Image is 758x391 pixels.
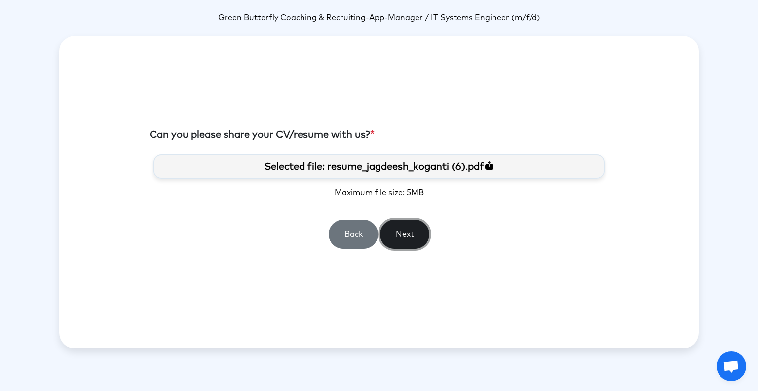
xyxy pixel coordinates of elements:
p: Maximum file size: 5MB [153,187,605,199]
button: Back [329,220,378,249]
button: Next [380,220,429,249]
p: - [59,12,699,24]
label: Selected file: resume_jagdeesh_koganti (6).pdf [153,154,605,179]
span: App-Manager / IT Systems Engineer (m/f/d) [369,14,540,22]
div: Open chat [717,351,746,381]
span: Green Butterfly Coaching & Recruiting [218,14,366,22]
label: Can you please share your CV/resume with us? [150,128,375,142]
